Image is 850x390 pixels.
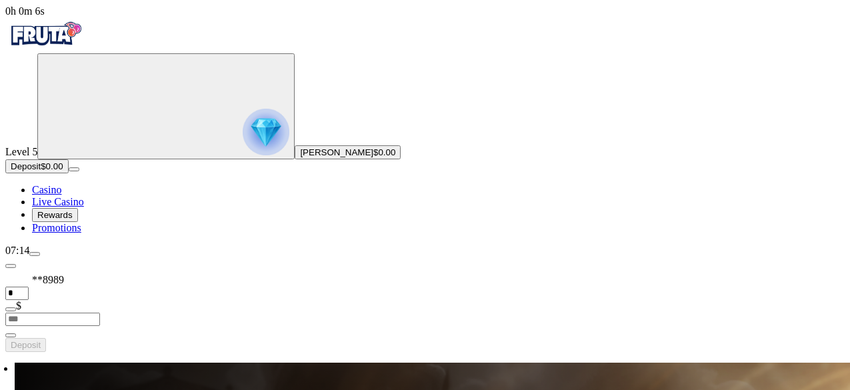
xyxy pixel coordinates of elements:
img: reward progress [243,109,289,155]
nav: Primary [5,17,845,234]
span: Promotions [32,222,81,233]
button: eye icon [5,307,16,311]
button: reward progress [37,53,295,159]
button: eye icon [5,333,16,337]
span: $0.00 [41,161,63,171]
span: $0.00 [373,147,395,157]
button: menu [69,167,79,171]
span: Rewards [37,210,73,220]
span: 07:14 [5,245,29,256]
button: reward iconRewards [32,208,78,222]
span: Deposit [11,161,41,171]
a: Fruta [5,41,85,53]
img: Fruta [5,17,85,51]
button: Hide quick deposit form [5,264,16,268]
img: Visa [5,269,32,283]
span: user session time [5,5,45,17]
a: poker-chip iconLive Casino [32,196,84,207]
button: menu [29,252,40,256]
button: Deposit [5,338,46,352]
span: $ [16,300,21,311]
button: Depositplus icon$0.00 [5,159,69,173]
span: Casino [32,184,61,195]
span: Live Casino [32,196,84,207]
a: gift-inverted iconPromotions [32,222,81,233]
span: Level 5 [5,146,37,157]
span: Deposit [11,340,41,350]
button: [PERSON_NAME]$0.00 [295,145,401,159]
a: diamond iconCasino [32,184,61,195]
span: [PERSON_NAME] [300,147,373,157]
